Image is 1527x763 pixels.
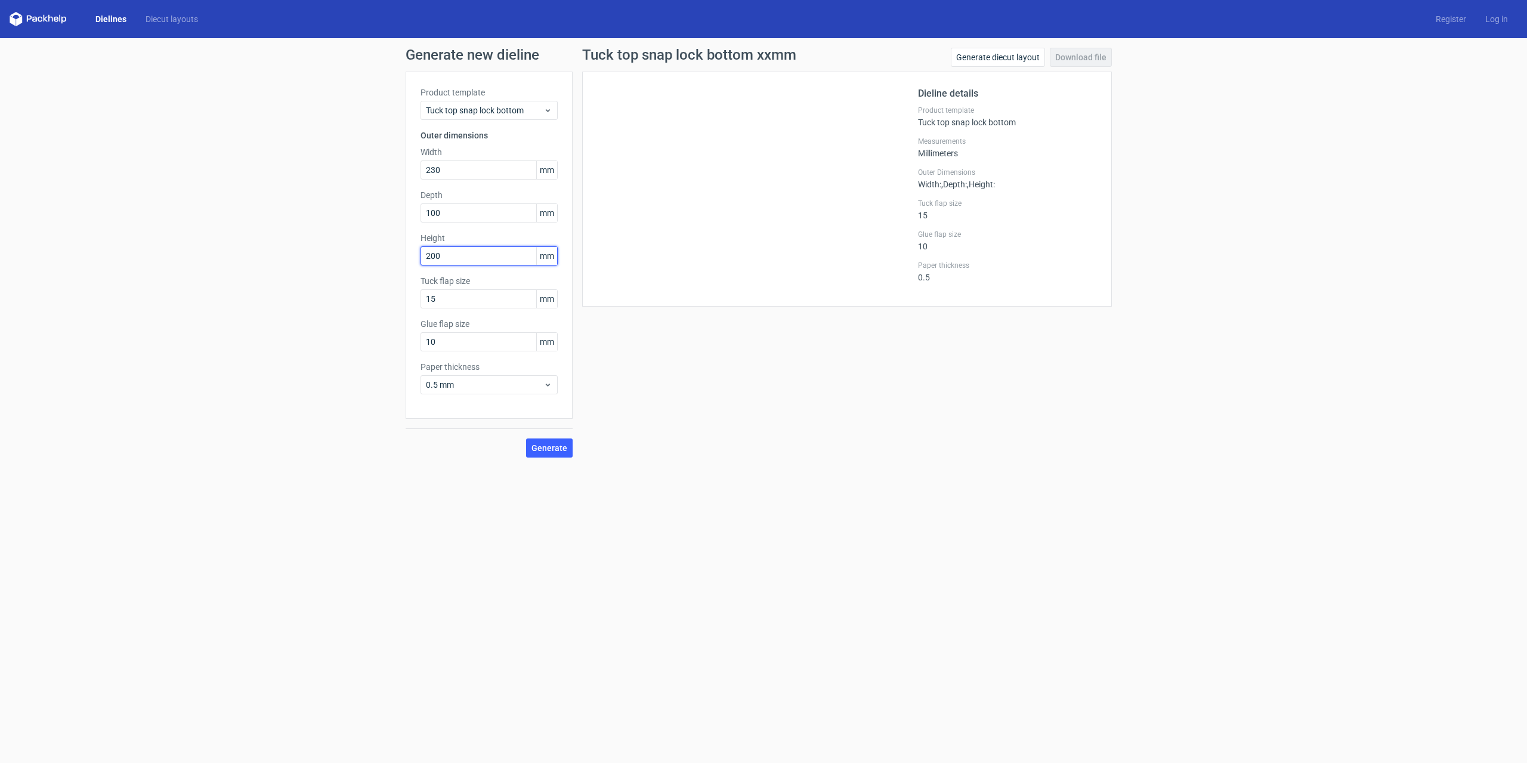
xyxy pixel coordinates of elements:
[426,104,543,116] span: Tuck top snap lock bottom
[918,199,1097,220] div: 15
[918,199,1097,208] label: Tuck flap size
[536,333,557,351] span: mm
[582,48,796,62] h1: Tuck top snap lock bottom xxmm
[421,87,558,98] label: Product template
[918,87,1097,101] h2: Dieline details
[406,48,1121,62] h1: Generate new dieline
[918,261,1097,282] div: 0.5
[536,247,557,265] span: mm
[421,189,558,201] label: Depth
[421,129,558,141] h3: Outer dimensions
[951,48,1045,67] a: Generate diecut layout
[536,204,557,222] span: mm
[918,261,1097,270] label: Paper thickness
[526,438,573,458] button: Generate
[967,180,995,189] span: , Height :
[918,137,1097,158] div: Millimeters
[421,318,558,330] label: Glue flap size
[421,361,558,373] label: Paper thickness
[1476,13,1517,25] a: Log in
[421,232,558,244] label: Height
[421,275,558,287] label: Tuck flap size
[918,230,1097,251] div: 10
[941,180,967,189] span: , Depth :
[86,13,136,25] a: Dielines
[918,137,1097,146] label: Measurements
[918,106,1097,127] div: Tuck top snap lock bottom
[536,161,557,179] span: mm
[918,106,1097,115] label: Product template
[918,180,941,189] span: Width :
[1426,13,1476,25] a: Register
[421,146,558,158] label: Width
[536,290,557,308] span: mm
[531,444,567,452] span: Generate
[918,230,1097,239] label: Glue flap size
[918,168,1097,177] label: Outer Dimensions
[136,13,208,25] a: Diecut layouts
[426,379,543,391] span: 0.5 mm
